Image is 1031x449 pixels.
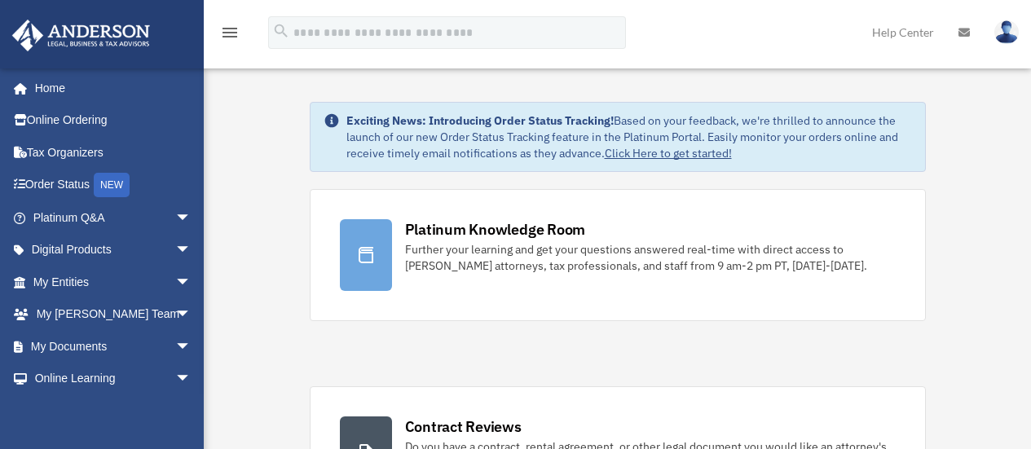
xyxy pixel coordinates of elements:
[175,201,208,235] span: arrow_drop_down
[310,189,926,321] a: Platinum Knowledge Room Further your learning and get your questions answered real-time with dire...
[220,23,240,42] i: menu
[11,330,216,363] a: My Documentsarrow_drop_down
[11,104,216,137] a: Online Ordering
[405,416,522,437] div: Contract Reviews
[175,298,208,332] span: arrow_drop_down
[94,173,130,197] div: NEW
[7,20,155,51] img: Anderson Advisors Platinum Portal
[346,112,912,161] div: Based on your feedback, we're thrilled to announce the launch of our new Order Status Tracking fe...
[11,298,216,331] a: My [PERSON_NAME] Teamarrow_drop_down
[175,363,208,396] span: arrow_drop_down
[175,330,208,363] span: arrow_drop_down
[994,20,1019,44] img: User Pic
[346,113,614,128] strong: Exciting News: Introducing Order Status Tracking!
[175,234,208,267] span: arrow_drop_down
[11,169,216,202] a: Order StatusNEW
[405,219,586,240] div: Platinum Knowledge Room
[11,136,216,169] a: Tax Organizers
[11,266,216,298] a: My Entitiesarrow_drop_down
[11,363,216,395] a: Online Learningarrow_drop_down
[11,234,216,266] a: Digital Productsarrow_drop_down
[11,72,208,104] a: Home
[605,146,732,161] a: Click Here to get started!
[11,201,216,234] a: Platinum Q&Aarrow_drop_down
[175,266,208,299] span: arrow_drop_down
[405,241,896,274] div: Further your learning and get your questions answered real-time with direct access to [PERSON_NAM...
[272,22,290,40] i: search
[220,29,240,42] a: menu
